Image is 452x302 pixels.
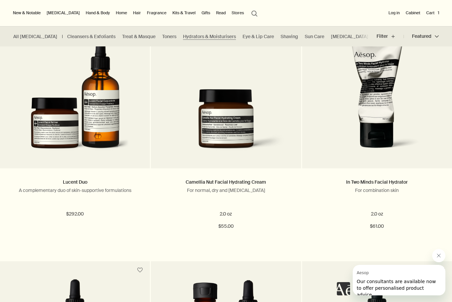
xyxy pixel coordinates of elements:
[432,249,445,262] iframe: Close message from Aesop
[186,179,266,185] a: Camellia Nut Facial Hydrating Cream
[317,36,437,158] img: In Two Minds Facial Hydrator in 60ml tube
[377,29,404,44] button: Filter
[346,179,408,185] a: In Two Minds Facial Hydrator
[215,9,227,17] a: Read
[161,89,291,158] img: Camellia Nut Facial Hydrating Cream in amber glass jar
[151,36,301,168] a: Camellia Nut Facial Hydrating Cream in amber glass jar
[404,29,439,44] button: Featured
[337,249,445,295] div: Aesop says "Our consultants are available now to offer personalised product advice.". Open messag...
[183,33,236,40] a: Hydrators & Moisturisers
[10,187,140,193] p: A complementary duo of skin-supportive formulations
[63,179,87,185] a: Lucent Duo
[12,9,42,17] button: New & Notable
[84,9,111,17] a: Hand & Body
[243,33,274,40] a: Eye & Lip Care
[162,33,176,40] a: Toners
[312,187,442,193] p: For combination skin
[146,9,168,17] a: Fragrance
[331,33,378,40] a: [MEDICAL_DATA] Kits
[218,222,234,230] span: $55.00
[387,9,401,17] button: Log in
[45,9,81,17] a: [MEDICAL_DATA]
[134,264,146,276] button: Save to cabinet
[281,33,298,40] a: Shaving
[171,9,197,17] a: Kits & Travel
[425,9,440,17] button: Cart1
[66,210,84,218] span: $292.00
[370,222,384,230] span: $61.00
[161,187,291,193] p: For normal, dry and [MEDICAL_DATA]
[132,9,142,17] a: Hair
[305,33,324,40] a: Sun Care
[230,9,245,17] button: Stores
[404,9,422,17] a: Cabinet
[114,9,128,17] a: Home
[67,33,115,40] a: Cleansers & Exfoliants
[21,36,129,158] img: Lucent Facial Refiner 60mL and Lucent Facial Concentrate 100mL
[302,36,452,168] a: In Two Minds Facial Hydrator in 60ml tube
[13,33,57,40] a: All [MEDICAL_DATA]
[122,33,156,40] a: Treat & Masque
[337,282,350,295] iframe: no content
[249,7,260,19] button: Open search
[353,265,445,295] iframe: Message from Aesop
[4,14,83,32] span: Our consultants are available now to offer personalised product advice.
[200,9,211,17] a: Gifts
